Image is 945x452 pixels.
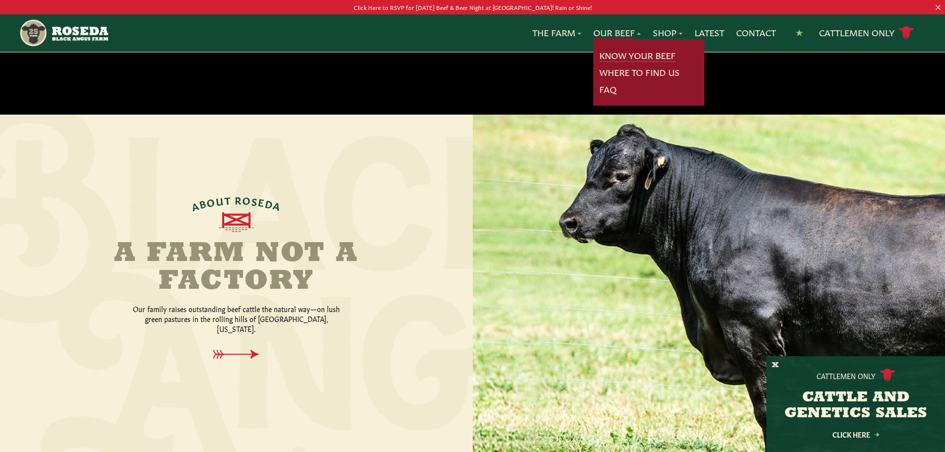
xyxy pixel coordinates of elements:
[817,371,876,381] p: Cattlemen Only
[593,26,641,39] a: Our Beef
[190,199,201,212] span: A
[132,304,340,333] p: Our family raises outstanding beef cattle the natural way—on lush green pastures in the rolling h...
[532,26,581,39] a: The Farm
[206,195,217,208] span: O
[653,26,683,39] a: Shop
[736,26,776,39] a: Contact
[198,197,208,210] span: B
[224,194,232,205] span: T
[112,240,360,296] h2: A Farm Not a Factory
[772,360,779,371] button: X
[880,369,895,382] img: cattle-icon.svg
[599,49,676,62] a: Know Your Beef
[235,194,242,205] span: R
[47,2,898,12] p: Click Here to RSVP for [DATE] Beef & Beer Night at [GEOGRAPHIC_DATA]! Rain or Shine!
[251,195,259,207] span: S
[257,196,266,208] span: E
[819,24,914,42] a: Cattlemen Only
[264,197,275,209] span: D
[694,26,724,39] a: Latest
[779,390,933,422] h3: CATTLE AND GENETICS SALES
[599,83,617,96] a: FAQ
[811,431,900,438] a: Click Here
[599,66,680,79] a: Where To Find Us
[242,194,252,205] span: O
[19,18,108,48] img: https://roseda.com/wp-content/uploads/2021/05/roseda-25-header.png
[189,194,283,212] div: ABOUT ROSEDA
[272,199,283,212] span: A
[19,14,926,52] nav: Main Navigation
[215,194,225,206] span: U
